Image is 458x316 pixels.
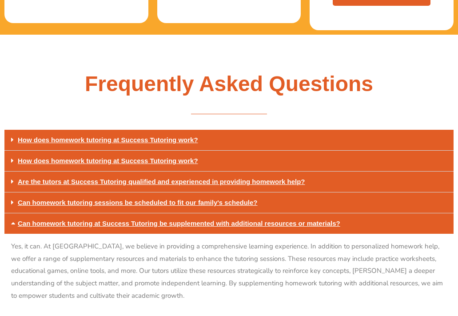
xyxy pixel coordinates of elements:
a: Can homework tutoring at Success Tutoring be supplemented with additional resources or materials? [18,220,340,227]
div: Are the tutors at Success Tutoring qualified and experienced in providing homework help? [4,172,454,192]
a: Are the tutors at Success Tutoring qualified and experienced in providing homework help? [18,178,305,185]
div: How does homework tutoring at Success Tutoring work? [4,151,454,172]
h2: Frequently Asked Questions [4,70,454,98]
p: Yes, it can. At [GEOGRAPHIC_DATA], we believe in providing a comprehensive learning experience. I... [11,240,447,302]
div: Can homework tutoring sessions be scheduled to fit our family's schedule? [4,192,454,213]
iframe: Chat Widget [414,273,458,316]
div: How does homework tutoring at Success Tutoring work? [4,130,454,151]
a: How does homework tutoring at Success Tutoring work? [18,157,198,164]
a: How does homework tutoring at Success Tutoring work? [18,136,198,144]
a: Can homework tutoring sessions be scheduled to fit our family's schedule? [18,199,258,206]
div: Can homework tutoring at Success Tutoring be supplemented with additional resources or materials? [4,213,454,234]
